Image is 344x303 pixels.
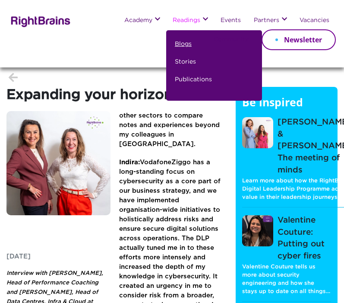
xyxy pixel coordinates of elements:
p: Valentine Couture tells us more about security engineering and how she stays up to date on all th... [242,262,331,296]
a: Events [221,17,241,24]
a: Partners [254,17,279,24]
p: [DATE] [6,252,110,268]
a: Readings [173,17,200,24]
strong: Indira: [119,159,140,165]
a: Vacancies [300,17,329,24]
h5: Be inspired [242,96,331,117]
a: Publications [175,74,212,92]
h1: Expanding your horizons [6,87,223,111]
a: Newsletter [262,29,336,50]
a: Blogs [175,39,192,57]
a: Valentine Couture: Putting out cyber fires [242,214,331,262]
a: Stories [175,57,196,74]
img: Rightbrains [8,15,71,27]
a: Academy [124,17,152,24]
a: Community [214,36,249,43]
